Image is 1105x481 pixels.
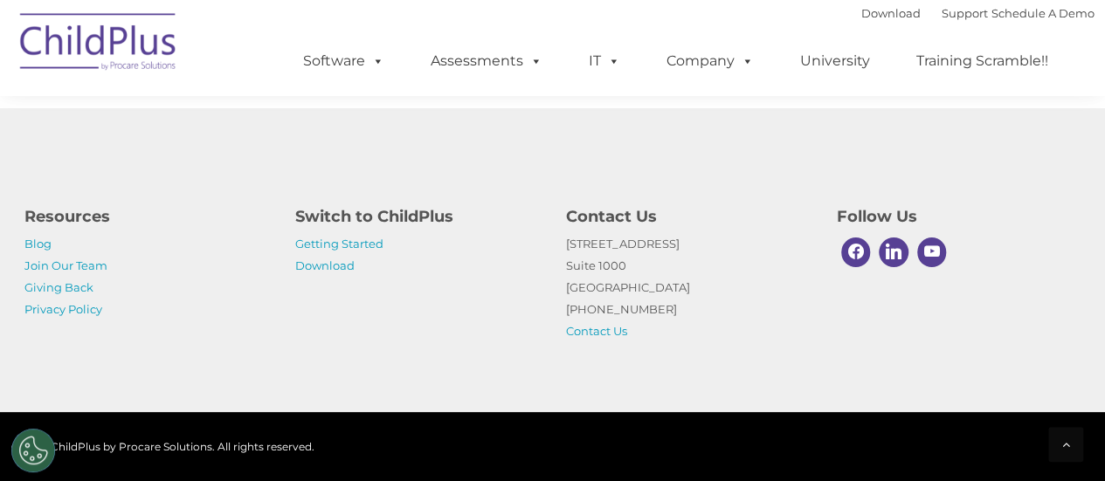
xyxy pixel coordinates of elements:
a: Company [649,44,771,79]
a: Giving Back [24,280,93,294]
a: Blog [24,237,52,251]
p: [STREET_ADDRESS] Suite 1000 [GEOGRAPHIC_DATA] [PHONE_NUMBER] [566,233,811,342]
a: Download [295,258,355,272]
a: Privacy Policy [24,302,102,316]
span: © 2025 ChildPlus by Procare Solutions. All rights reserved. [11,440,314,453]
span: Phone number [243,187,317,200]
a: Support [942,6,988,20]
font: | [861,6,1095,20]
span: Last name [243,115,296,128]
button: Cookies Settings [11,429,55,472]
a: Facebook [837,233,875,271]
a: Assessments [413,44,560,79]
a: Getting Started [295,237,383,251]
a: Schedule A Demo [991,6,1095,20]
a: Linkedin [874,233,913,271]
a: Download [861,6,921,20]
a: Contact Us [566,324,627,338]
img: ChildPlus by Procare Solutions [11,1,186,88]
a: Training Scramble!! [899,44,1066,79]
a: University [783,44,887,79]
h4: Follow Us [837,204,1081,229]
iframe: Chat Widget [819,292,1105,481]
a: IT [571,44,638,79]
h4: Contact Us [566,204,811,229]
h4: Resources [24,204,269,229]
a: Software [286,44,402,79]
h4: Switch to ChildPlus [295,204,540,229]
a: Join Our Team [24,258,107,272]
a: Youtube [913,233,951,271]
